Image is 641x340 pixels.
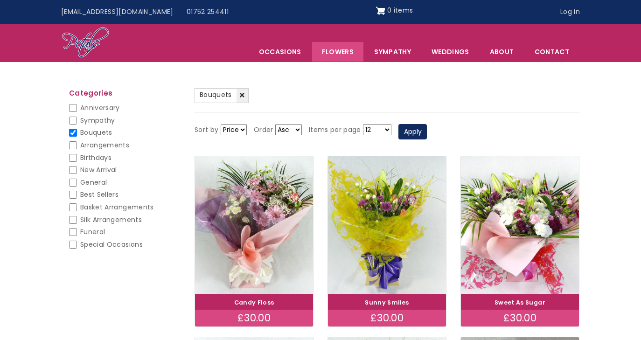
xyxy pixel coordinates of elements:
[461,310,579,326] div: £30.00
[480,42,524,62] a: About
[398,124,427,140] button: Apply
[195,310,313,326] div: £30.00
[461,156,579,294] img: Sweet As Sugar
[254,125,273,136] label: Order
[328,156,446,294] img: Sunny Smiles
[80,178,107,187] span: General
[62,27,110,59] img: Home
[80,140,129,150] span: Arrangements
[200,90,232,99] span: Bouquets
[195,156,313,294] img: Candy Floss
[312,42,363,62] a: Flowers
[495,298,545,306] a: Sweet As Sugar
[422,42,479,62] span: Weddings
[328,310,446,326] div: £30.00
[387,6,413,15] span: 0 items
[80,128,112,137] span: Bouquets
[364,42,421,62] a: Sympathy
[80,215,142,224] span: Silk Arrangements
[80,227,105,236] span: Funeral
[69,89,173,100] h2: Categories
[525,42,579,62] a: Contact
[376,3,385,18] img: Shopping cart
[80,190,118,199] span: Best Sellers
[80,103,120,112] span: Anniversary
[180,3,235,21] a: 01752 254411
[195,125,218,136] label: Sort by
[80,202,154,212] span: Basket Arrangements
[365,298,409,306] a: Sunny Smiles
[195,88,249,103] a: Bouquets
[80,153,111,162] span: Birthdays
[80,240,143,249] span: Special Occasions
[234,298,274,306] a: Candy Floss
[554,3,586,21] a: Log in
[55,3,180,21] a: [EMAIL_ADDRESS][DOMAIN_NAME]
[80,116,115,125] span: Sympathy
[376,3,413,18] a: Shopping cart 0 items
[80,165,117,174] span: New Arrival
[249,42,311,62] span: Occasions
[309,125,361,136] label: Items per page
